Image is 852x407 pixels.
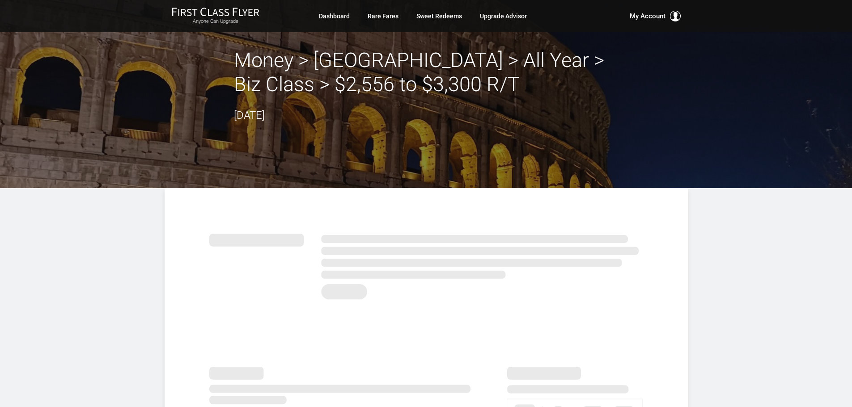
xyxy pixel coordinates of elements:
[172,7,259,25] a: First Class FlyerAnyone Can Upgrade
[630,11,681,21] button: My Account
[368,8,398,24] a: Rare Fares
[416,8,462,24] a: Sweet Redeems
[480,8,527,24] a: Upgrade Advisor
[319,8,350,24] a: Dashboard
[234,109,265,122] time: [DATE]
[630,11,665,21] span: My Account
[234,48,619,97] h2: Money > [GEOGRAPHIC_DATA] > All Year > Biz Class > $2,556 to $3,300 R/T
[209,224,643,305] img: summary.svg
[172,7,259,17] img: First Class Flyer
[172,18,259,25] small: Anyone Can Upgrade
